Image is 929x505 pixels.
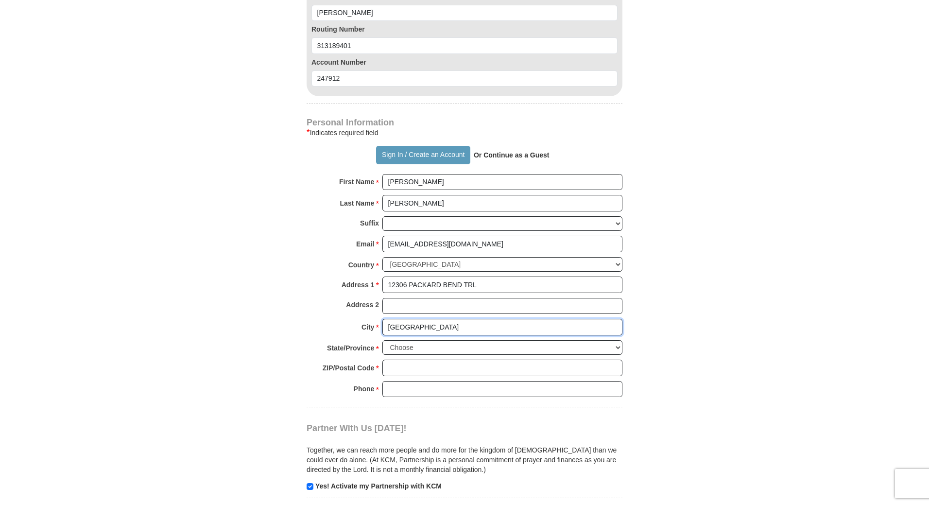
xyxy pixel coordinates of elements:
[307,445,622,474] p: Together, we can reach more people and do more for the kingdom of [DEMOGRAPHIC_DATA] than we coul...
[311,24,618,34] label: Routing Number
[307,423,407,433] span: Partner With Us [DATE]!
[311,57,618,67] label: Account Number
[360,216,379,230] strong: Suffix
[339,175,374,189] strong: First Name
[361,320,374,334] strong: City
[356,237,374,251] strong: Email
[307,127,622,139] div: Indicates required field
[327,341,374,355] strong: State/Province
[340,196,375,210] strong: Last Name
[315,482,442,490] strong: Yes! Activate my Partnership with KCM
[323,361,375,375] strong: ZIP/Postal Code
[348,258,375,272] strong: Country
[354,382,375,396] strong: Phone
[376,146,470,164] button: Sign In / Create an Account
[474,151,550,159] strong: Or Continue as a Guest
[307,119,622,126] h4: Personal Information
[346,298,379,312] strong: Address 2
[342,278,375,292] strong: Address 1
